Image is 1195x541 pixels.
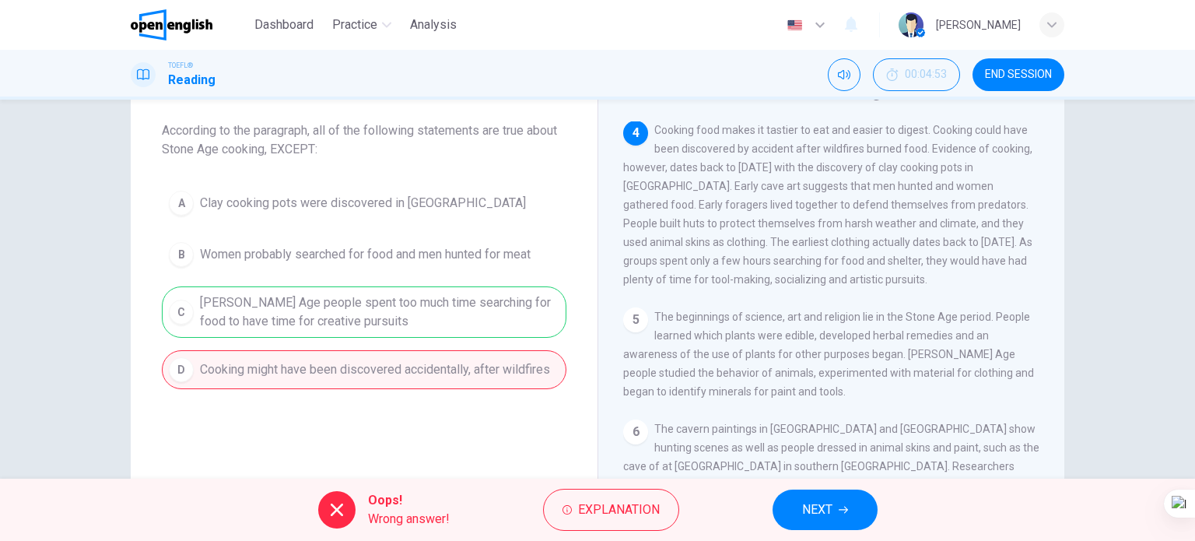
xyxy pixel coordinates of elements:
[936,16,1021,34] div: [PERSON_NAME]
[985,69,1052,81] span: END SESSION
[326,11,398,39] button: Practice
[828,58,860,91] div: Mute
[623,124,1032,286] span: Cooking food makes it tastier to eat and easier to digest. Cooking could have been discovered by ...
[773,490,878,530] button: NEXT
[368,491,450,510] span: Oops!
[905,69,947,81] span: 00:04:53
[623,121,648,146] div: 4
[623,420,648,444] div: 6
[785,19,804,31] img: en
[162,121,566,159] span: According to the paragraph, all of the following statements are true about Stone Age cooking, EXC...
[410,16,457,34] span: Analysis
[404,11,463,39] button: Analysis
[543,489,679,531] button: Explanation
[254,16,314,34] span: Dashboard
[873,58,960,91] div: Hide
[802,499,832,521] span: NEXT
[873,58,960,91] button: 00:04:53
[332,16,377,34] span: Practice
[972,58,1064,91] button: END SESSION
[168,71,216,90] h1: Reading
[168,60,193,71] span: TOEFL®
[899,12,923,37] img: Profile picture
[248,11,320,39] button: Dashboard
[623,311,1034,398] span: The beginnings of science, art and religion lie in the Stone Age period. People learned which pla...
[578,499,660,521] span: Explanation
[368,510,450,529] span: Wrong answer!
[623,307,648,332] div: 5
[131,9,248,40] a: OpenEnglish logo
[131,9,212,40] img: OpenEnglish logo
